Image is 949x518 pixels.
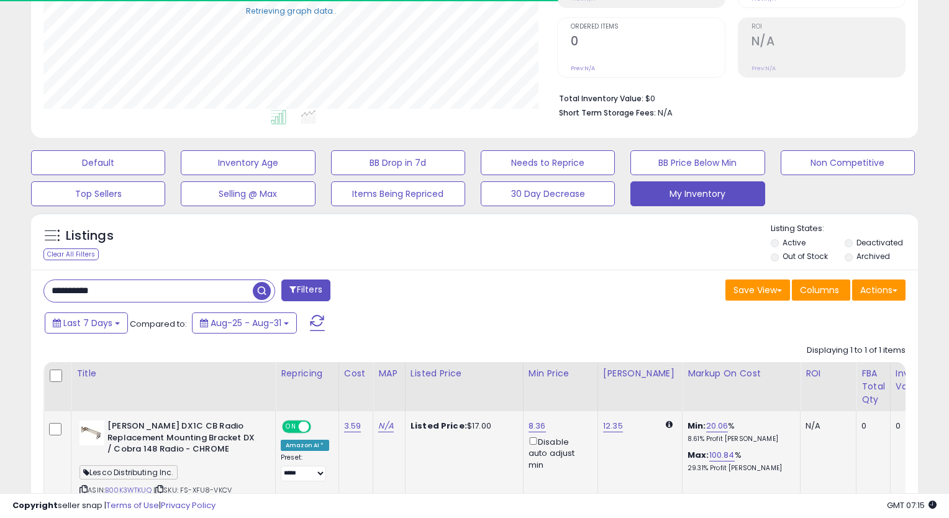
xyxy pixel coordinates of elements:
[603,367,677,380] div: [PERSON_NAME]
[688,420,706,432] b: Min:
[161,499,216,511] a: Privacy Policy
[806,420,847,432] div: N/A
[688,464,791,473] p: 29.31% Profit [PERSON_NAME]
[529,420,546,432] a: 8.36
[309,422,329,432] span: OFF
[688,449,709,461] b: Max:
[856,237,903,248] label: Deactivated
[281,279,330,301] button: Filters
[79,420,266,509] div: ASIN:
[783,237,806,248] label: Active
[281,440,329,451] div: Amazon AI *
[66,227,114,245] h5: Listings
[571,24,724,30] span: Ordered Items
[76,367,270,380] div: Title
[79,465,178,479] span: Lesco Distributing Inc.
[571,34,724,51] h2: 0
[887,499,937,511] span: 2025-09-8 07:15 GMT
[529,367,593,380] div: Min Price
[281,453,329,481] div: Preset:
[181,181,315,206] button: Selling @ Max
[806,367,851,380] div: ROI
[781,150,915,175] button: Non Competitive
[896,420,919,432] div: 0
[411,420,467,432] b: Listed Price:
[688,420,791,443] div: %
[130,318,187,330] span: Compared to:
[331,150,465,175] button: BB Drop in 7d
[709,449,735,461] a: 100.84
[751,65,776,72] small: Prev: N/A
[281,367,334,380] div: Repricing
[79,420,104,445] img: 314c4G7kkCL._SL40_.jpg
[861,367,885,406] div: FBA Total Qty
[481,150,615,175] button: Needs to Reprice
[771,223,918,235] p: Listing States:
[344,367,368,380] div: Cost
[896,367,924,393] div: Inv. value
[852,279,906,301] button: Actions
[861,420,881,432] div: 0
[783,251,828,261] label: Out of Stock
[630,150,765,175] button: BB Price Below Min
[153,485,232,495] span: | SKU: FS-XFU8-VKCV
[751,34,905,51] h2: N/A
[658,107,673,119] span: N/A
[706,420,729,432] a: 20.06
[559,93,643,104] b: Total Inventory Value:
[688,435,791,443] p: 8.61% Profit [PERSON_NAME]
[283,422,299,432] span: ON
[856,251,890,261] label: Archived
[12,500,216,512] div: seller snap | |
[559,107,656,118] b: Short Term Storage Fees:
[211,317,281,329] span: Aug-25 - Aug-31
[378,367,399,380] div: MAP
[192,312,297,334] button: Aug-25 - Aug-31
[725,279,790,301] button: Save View
[751,24,905,30] span: ROI
[63,317,112,329] span: Last 7 Days
[571,65,595,72] small: Prev: N/A
[31,181,165,206] button: Top Sellers
[331,181,465,206] button: Items Being Repriced
[106,499,159,511] a: Terms of Use
[688,450,791,473] div: %
[12,499,58,511] strong: Copyright
[603,420,623,432] a: 12.35
[378,420,393,432] a: N/A
[105,485,152,496] a: B00K3WTKUQ
[688,367,795,380] div: Markup on Cost
[246,5,337,16] div: Retrieving graph data..
[529,435,588,471] div: Disable auto adjust min
[43,248,99,260] div: Clear All Filters
[630,181,765,206] button: My Inventory
[683,362,801,411] th: The percentage added to the cost of goods (COGS) that forms the calculator for Min & Max prices.
[411,420,514,432] div: $17.00
[344,420,361,432] a: 3.59
[481,181,615,206] button: 30 Day Decrease
[107,420,258,458] b: [PERSON_NAME] DX1C CB Radio Replacement Mounting Bracket DX / Cobra 148 Radio - CHROME
[411,367,518,380] div: Listed Price
[559,90,896,105] li: $0
[31,150,165,175] button: Default
[181,150,315,175] button: Inventory Age
[800,284,839,296] span: Columns
[807,345,906,357] div: Displaying 1 to 1 of 1 items
[45,312,128,334] button: Last 7 Days
[792,279,850,301] button: Columns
